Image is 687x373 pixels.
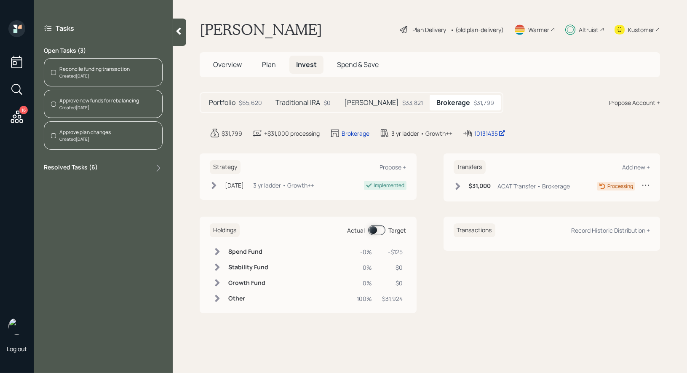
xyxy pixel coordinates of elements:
div: -$125 [382,247,403,256]
div: Add new + [622,163,650,171]
div: $0 [382,263,403,272]
div: 100% [357,294,372,303]
span: Plan [262,60,276,69]
div: Processing [607,182,633,190]
h6: Stability Fund [228,264,268,271]
div: [DATE] [225,181,244,190]
div: Record Historic Distribution + [571,226,650,234]
h6: Transfers [454,160,486,174]
div: 3 yr ladder • Growth++ [391,129,452,138]
div: $31,924 [382,294,403,303]
h6: Growth Fund [228,279,268,287]
div: Altruist [579,25,599,34]
div: 16 [19,106,28,114]
h5: Brokerage [436,99,470,107]
div: $0 [323,98,331,107]
div: $31,799 [222,129,242,138]
div: +$31,000 processing [264,129,320,138]
div: Created [DATE] [59,105,139,111]
div: 0% [357,279,372,287]
h5: Traditional IRA [275,99,320,107]
div: -0% [357,247,372,256]
span: Invest [296,60,317,69]
div: Approve new funds for rebalancing [59,97,139,105]
div: Reconcile funding transaction [59,65,130,73]
div: Created [DATE] [59,73,130,79]
h6: Transactions [454,223,495,237]
span: Spend & Save [337,60,379,69]
div: • (old plan-delivery) [450,25,504,34]
div: Implemented [374,182,405,189]
h6: Strategy [210,160,241,174]
div: Target [389,226,406,235]
div: $0 [382,279,403,287]
div: Approve plan changes [59,129,111,136]
label: Tasks [56,24,74,33]
h5: [PERSON_NAME] [344,99,399,107]
div: Brokerage [342,129,369,138]
div: Log out [7,345,27,353]
h6: Spend Fund [228,248,268,255]
div: Created [DATE] [59,136,111,142]
div: 3 yr ladder • Growth++ [253,181,314,190]
h5: Portfolio [209,99,235,107]
div: ACAT Transfer • Brokerage [498,182,570,191]
div: Actual [348,226,365,235]
h6: Other [228,295,268,302]
div: $31,799 [473,98,494,107]
div: 0% [357,263,372,272]
div: Plan Delivery [412,25,446,34]
div: Kustomer [628,25,654,34]
div: $65,620 [239,98,262,107]
div: Propose Account + [609,98,660,107]
label: Open Tasks ( 3 ) [44,46,163,55]
div: Propose + [380,163,406,171]
h6: Holdings [210,223,240,237]
h1: [PERSON_NAME] [200,20,322,39]
div: Warmer [528,25,549,34]
div: $33,821 [402,98,423,107]
h6: $31,000 [469,182,491,190]
span: Overview [213,60,242,69]
img: treva-nostdahl-headshot.png [8,318,25,335]
label: Resolved Tasks ( 6 ) [44,163,98,173]
div: 10131435 [474,129,505,138]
